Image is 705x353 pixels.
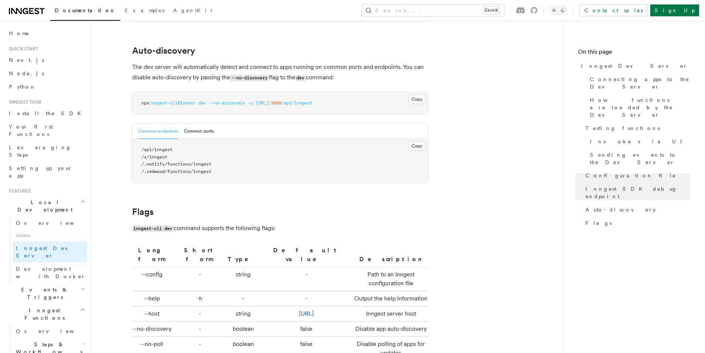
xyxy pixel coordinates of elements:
button: Inngest Functions [6,304,87,324]
span: Examples [125,7,164,13]
button: Local Development [6,196,87,216]
a: Python [6,80,87,93]
td: - [175,322,225,337]
span: Guides [13,230,87,242]
span: Setting up your app [9,165,73,179]
td: - [262,291,351,306]
a: Development with Docker [13,262,87,283]
code: inngest-cli dev [132,226,174,232]
span: Testing functions [585,124,660,132]
span: Connecting apps to the Dev Server [590,76,690,90]
a: Inngest SDK debug endpoint [583,182,690,203]
span: Auto-discovery [585,206,656,213]
a: Examples [120,2,169,20]
kbd: Ctrl+K [483,7,500,14]
span: Invoke via UI [590,138,688,145]
a: Node.js [6,67,87,80]
td: Disable app auto-discovery [351,322,428,337]
a: [URL] [299,310,314,317]
span: inngest-cli@latest [149,100,196,106]
span: Quick start [6,46,38,52]
span: npx [141,100,149,106]
span: Sending events to the Dev Server [590,151,690,166]
a: Configuration file [583,169,690,182]
span: Events & Triggers [6,286,81,301]
a: Your first Functions [6,120,87,141]
a: How functions are loaded by the Dev Server [587,93,690,121]
a: AgentKit [169,2,217,20]
button: Toggle dark mode [550,6,567,15]
span: /x/inngest [141,154,167,160]
td: Path to an Inngest configuration file [351,267,428,291]
span: /.netlify/functions/inngest [141,161,211,167]
span: Next.js [9,57,44,63]
div: Local Development [6,216,87,283]
strong: Short form [184,247,216,263]
a: Auto-discovery [132,46,195,56]
a: Sending events to the Dev Server [587,148,690,169]
span: Overview [16,220,92,226]
td: -h [175,291,225,306]
span: Inngest Dev Server [16,245,79,259]
span: Inngest tour [6,99,41,105]
a: Contact sales [580,4,647,16]
span: Install the SDK [9,110,85,116]
td: - [175,306,225,322]
td: --no-discovery [132,322,175,337]
td: - [262,267,351,291]
strong: Long form [138,247,166,263]
span: Features [6,188,31,194]
td: - [225,291,262,306]
span: Flags [585,219,612,227]
code: --no-discovery [230,75,269,81]
a: Testing functions [583,121,690,135]
code: dev [295,75,306,81]
span: Inngest SDK debug endpoint [585,185,690,200]
a: Overview [13,324,87,338]
strong: Default value [273,247,339,263]
a: Setting up your app [6,161,87,182]
strong: Type [228,256,259,263]
button: Common ports [184,124,214,139]
td: string [225,267,262,291]
a: Flags [583,216,690,230]
span: Configuration file [585,172,676,179]
td: --help [132,291,175,306]
span: -u [248,100,253,106]
td: - [175,267,225,291]
span: [URL]: [255,100,271,106]
button: Search...Ctrl+K [362,4,504,16]
a: Inngest Dev Server [578,59,690,73]
h4: On this page [578,47,690,59]
span: Leveraging Steps [9,144,71,158]
td: --config [132,267,175,291]
td: string [225,306,262,322]
span: --no-discovery [209,100,245,106]
a: Next.js [6,53,87,67]
button: Copy [408,141,426,151]
a: Leveraging Steps [6,141,87,161]
span: AgentKit [173,7,212,13]
span: Overview [16,328,92,334]
a: Install the SDK [6,107,87,120]
p: The dev server will automatically detect and connect to apps running on common ports and endpoint... [132,62,428,83]
span: Node.js [9,70,44,76]
button: Common endpoints [138,124,178,139]
button: Events & Triggers [6,283,87,304]
td: Inngest server host [351,306,428,322]
td: boolean [225,322,262,337]
span: Inngest Dev Server [581,62,688,70]
span: dev [198,100,206,106]
span: Documentation [55,7,116,13]
a: Inngest Dev Server [13,242,87,262]
a: Auto-discovery [583,203,690,216]
a: Documentation [50,2,120,21]
span: 3000 [271,100,281,106]
span: /api/inngest [141,147,172,152]
td: false [262,322,351,337]
span: Local Development [6,199,81,213]
span: Inngest Functions [6,307,80,322]
a: Connecting apps to the Dev Server [587,73,690,93]
a: Overview [13,216,87,230]
a: Flags [132,207,154,217]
